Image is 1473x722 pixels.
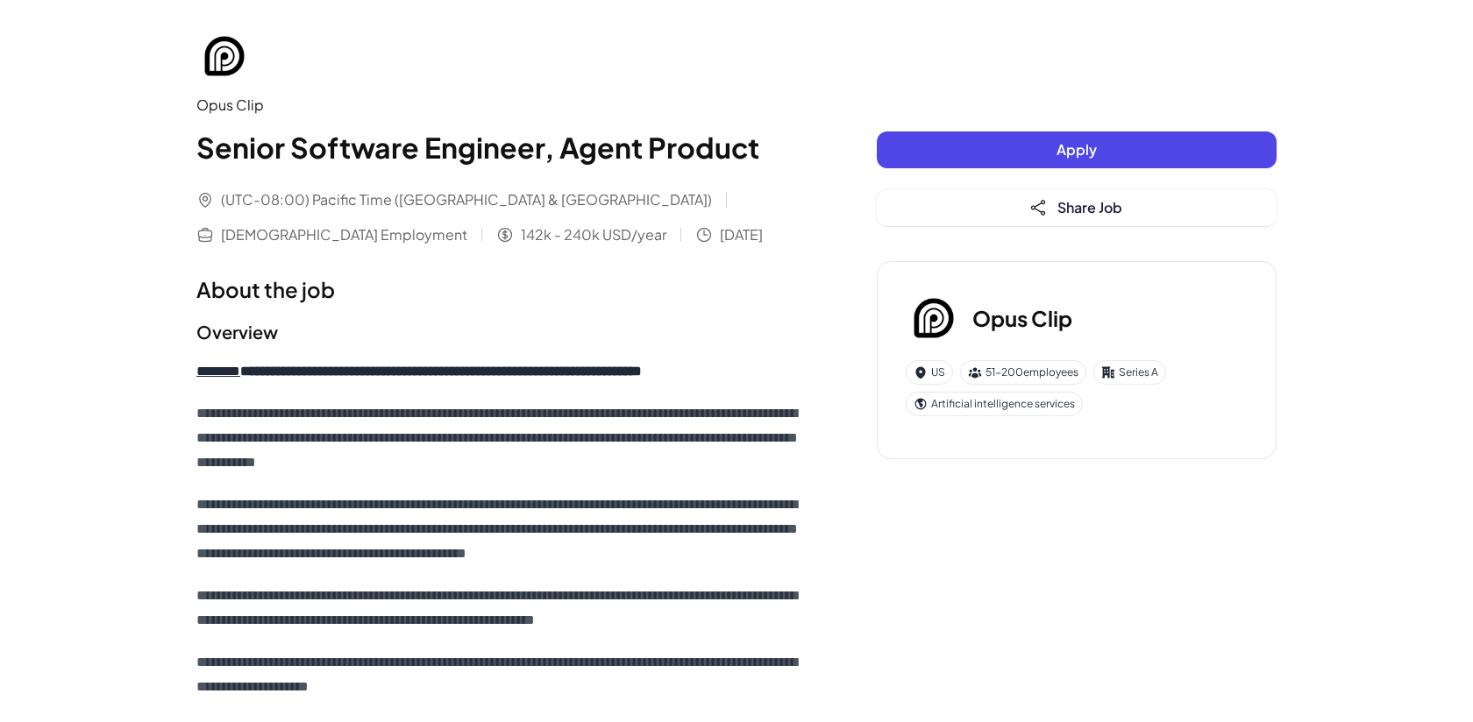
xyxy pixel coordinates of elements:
button: Share Job [877,189,1277,226]
span: [DEMOGRAPHIC_DATA] Employment [221,224,467,245]
span: Apply [1057,140,1097,159]
h2: Overview [196,319,807,345]
span: 142k - 240k USD/year [521,224,666,245]
div: 51-200 employees [960,360,1086,385]
h1: About the job [196,273,807,305]
h1: Senior Software Engineer, Agent Product [196,126,807,168]
span: (UTC-08:00) Pacific Time ([GEOGRAPHIC_DATA] & [GEOGRAPHIC_DATA]) [221,189,712,210]
div: Opus Clip [196,95,807,116]
div: Series A [1093,360,1166,385]
img: Op [196,28,253,84]
div: US [906,360,953,385]
span: Share Job [1057,198,1122,216]
div: Artificial intelligence services [906,392,1083,416]
img: Op [906,290,962,346]
span: [DATE] [720,224,763,245]
h3: Opus Clip [972,302,1072,334]
button: Apply [877,131,1277,168]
